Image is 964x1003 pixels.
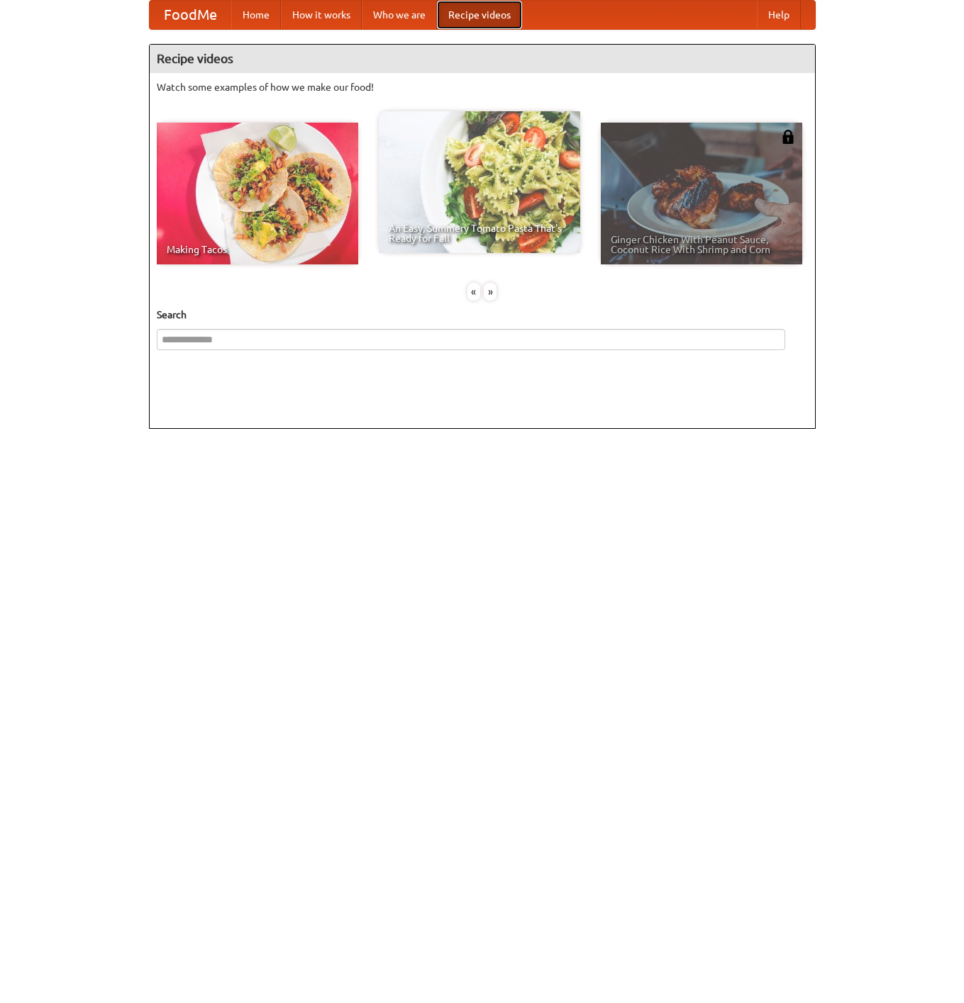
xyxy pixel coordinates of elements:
h5: Search [157,308,808,322]
a: Recipe videos [437,1,522,29]
span: Making Tacos [167,245,348,254]
a: Home [231,1,281,29]
h4: Recipe videos [150,45,815,73]
a: Who we are [362,1,437,29]
span: An Easy, Summery Tomato Pasta That's Ready for Fall [389,223,570,243]
a: Making Tacos [157,123,358,264]
div: « [467,283,480,301]
a: FoodMe [150,1,231,29]
a: Help [757,1,801,29]
img: 483408.png [781,130,795,144]
div: » [484,283,497,301]
a: How it works [281,1,362,29]
a: An Easy, Summery Tomato Pasta That's Ready for Fall [379,111,580,253]
p: Watch some examples of how we make our food! [157,80,808,94]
